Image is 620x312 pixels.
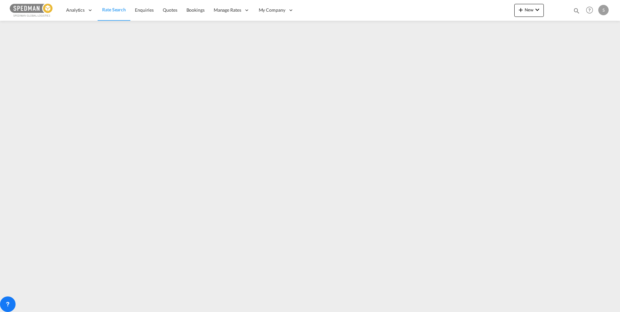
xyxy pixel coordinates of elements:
[584,5,598,16] div: Help
[186,7,205,13] span: Bookings
[573,7,580,17] div: icon-magnify
[584,5,595,16] span: Help
[517,6,525,14] md-icon: icon-plus 400-fg
[66,7,85,13] span: Analytics
[533,6,541,14] md-icon: icon-chevron-down
[598,5,609,15] div: S
[102,7,126,12] span: Rate Search
[10,3,54,18] img: c12ca350ff1b11efb6b291369744d907.png
[135,7,154,13] span: Enquiries
[163,7,177,13] span: Quotes
[517,7,541,12] span: New
[259,7,285,13] span: My Company
[214,7,241,13] span: Manage Rates
[573,7,580,14] md-icon: icon-magnify
[514,4,544,17] button: icon-plus 400-fgNewicon-chevron-down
